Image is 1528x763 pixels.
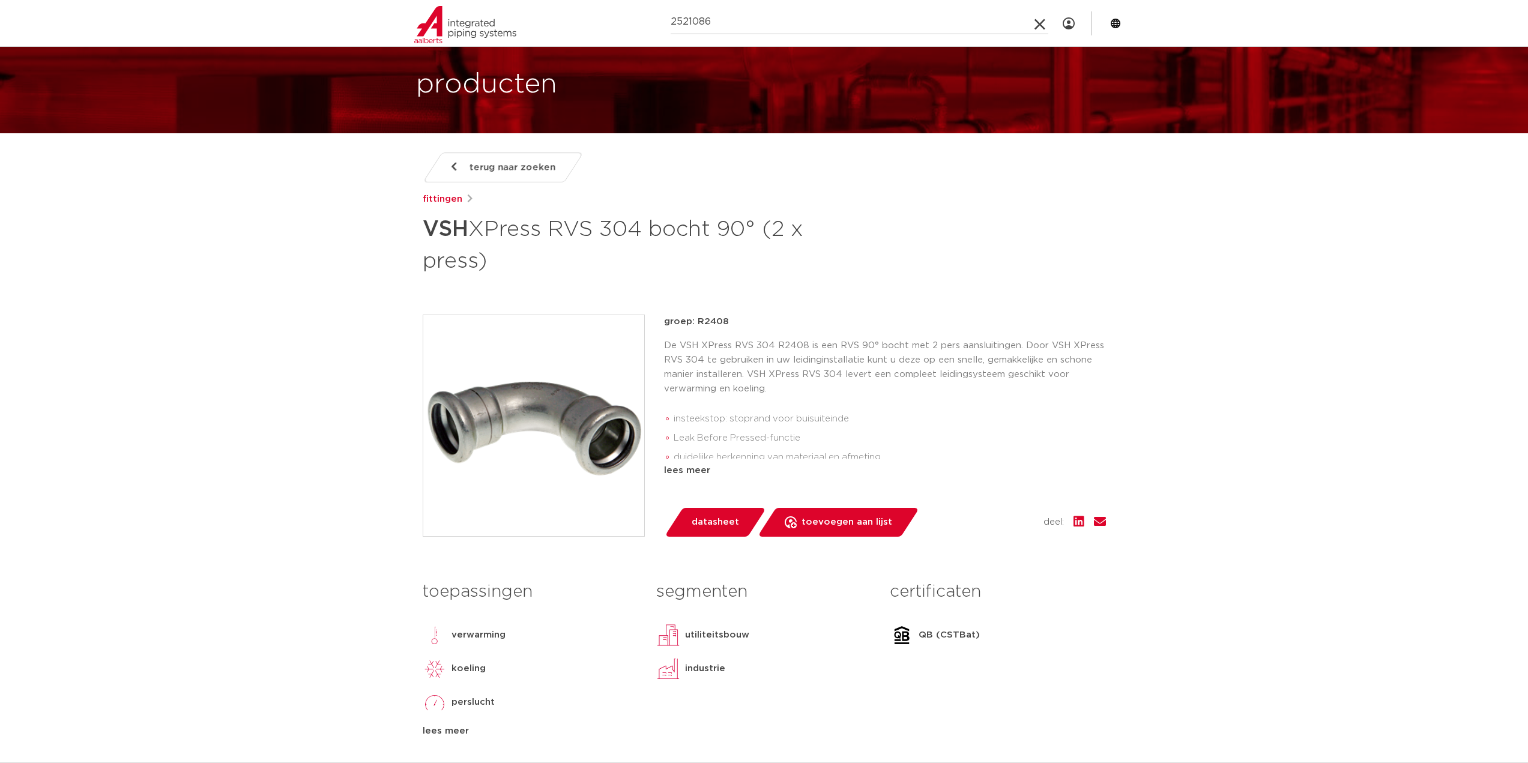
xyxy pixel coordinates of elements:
strong: VSH [423,219,468,240]
span: datasheet [692,513,739,532]
a: fittingen [423,192,462,207]
p: industrie [685,662,725,676]
div: lees meer [664,463,1106,478]
li: insteekstop: stoprand voor buisuiteinde [674,409,1106,429]
a: terug naar zoeken [422,152,583,182]
span: deel: [1043,515,1064,529]
p: groep: R2408 [664,315,1106,329]
input: zoeken... [671,10,1048,34]
img: verwarming [423,623,447,647]
img: perslucht [423,690,447,714]
h3: toepassingen [423,580,638,604]
a: datasheet [664,508,766,537]
img: Product Image for VSH XPress RVS 304 bocht 90° (2 x press) [423,315,644,536]
p: utiliteitsbouw [685,628,749,642]
p: QB (CSTBat) [919,628,980,642]
p: De VSH XPress RVS 304 R2408 is een RVS 90° bocht met 2 pers aansluitingen. Door VSH XPress RVS 30... [664,339,1106,396]
img: koeling [423,657,447,681]
img: QB (CSTBat) [890,623,914,647]
li: duidelijke herkenning van materiaal en afmeting [674,448,1106,467]
p: perslucht [451,695,495,710]
li: Leak Before Pressed-functie [674,429,1106,448]
h3: certificaten [890,580,1105,604]
div: lees meer [423,724,638,738]
h1: producten [416,65,557,104]
img: industrie [656,657,680,681]
h1: XPress RVS 304 bocht 90° (2 x press) [423,211,874,276]
p: verwarming [451,628,506,642]
p: koeling [451,662,486,676]
h3: segmenten [656,580,872,604]
span: toevoegen aan lijst [802,513,892,532]
span: terug naar zoeken [470,158,555,177]
img: utiliteitsbouw [656,623,680,647]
